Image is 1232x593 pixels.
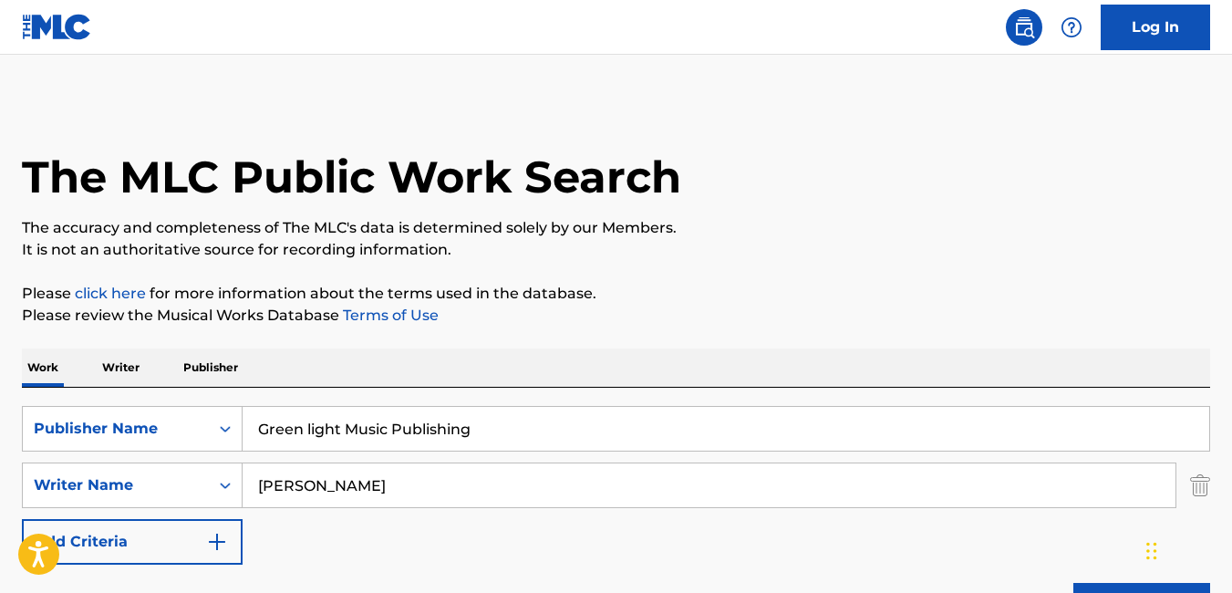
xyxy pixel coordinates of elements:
img: MLC Logo [22,14,92,40]
p: Please for more information about the terms used in the database. [22,283,1210,305]
img: help [1061,16,1082,38]
p: It is not an authoritative source for recording information. [22,239,1210,261]
p: Please review the Musical Works Database [22,305,1210,327]
p: Writer [97,349,145,387]
p: Publisher [178,349,243,387]
iframe: Chat Widget [1141,505,1232,593]
a: click here [75,285,146,302]
h1: The MLC Public Work Search [22,150,681,204]
img: Delete Criterion [1190,463,1210,508]
a: Terms of Use [339,307,439,324]
div: Help [1053,9,1090,46]
a: Log In [1101,5,1210,50]
img: 9d2ae6d4665cec9f34b9.svg [206,531,228,553]
p: The accuracy and completeness of The MLC's data is determined solely by our Members. [22,217,1210,239]
div: Drag [1146,524,1157,578]
p: Work [22,349,64,387]
a: Public Search [1006,9,1042,46]
button: Add Criteria [22,519,243,565]
div: Publisher Name [34,418,198,440]
div: Writer Name [34,474,198,496]
img: search [1013,16,1035,38]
